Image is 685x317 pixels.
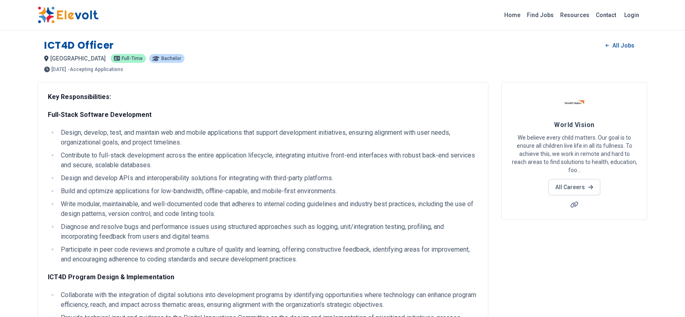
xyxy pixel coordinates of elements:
[554,121,594,129] span: World Vision
[122,56,143,61] span: Full-time
[58,186,478,196] li: Build and optimize applications for low-bandwidth, offline-capable, and mobile-first environments.
[619,7,644,23] a: Login
[48,273,174,281] strong: ICT4D Program Design & Implementation
[548,179,600,195] a: All Careers
[58,222,478,242] li: Diagnose and resolve bugs and performance issues using structured approaches such as logging, uni...
[58,151,478,170] li: Contribute to full-stack development across the entire application lifecycle, integrating intuiti...
[593,9,619,22] a: Contact
[68,67,123,72] p: - Accepting Applications
[58,290,478,310] li: Collaborate with the integration of digital solutions into development programs by identifying op...
[51,67,66,72] span: [DATE]
[161,56,181,61] span: Bachelor
[58,128,478,147] li: Design, develop, test, and maintain web and mobile applications that support development initiati...
[564,92,584,112] img: World Vision
[512,134,637,174] p: We believe every child matters. Our goal is to ensure all children live life in all its fullness....
[48,111,152,119] strong: Full-Stack Software Development
[38,6,98,24] img: Elevolt
[44,39,114,52] h1: ICT4D Officer
[557,9,593,22] a: Resources
[50,55,106,62] span: [GEOGRAPHIC_DATA]
[58,245,478,264] li: Participate in peer code reviews and promote a culture of quality and learning, offering construc...
[599,39,641,52] a: All Jobs
[58,173,478,183] li: Design and develop APIs and interoperability solutions for integrating with third-party platforms.
[58,199,478,219] li: Write modular, maintainable, and well-documented code that adheres to internal coding guidelines ...
[501,9,524,22] a: Home
[524,9,557,22] a: Find Jobs
[48,93,111,101] strong: Key Responsibilities:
